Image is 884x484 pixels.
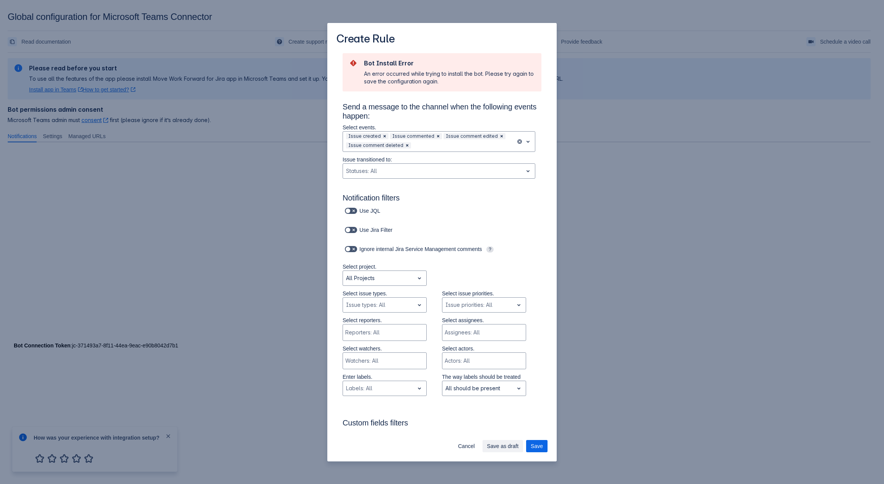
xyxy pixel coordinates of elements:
button: Save [526,440,548,452]
p: Select issue priorities. [442,290,526,297]
div: An error occurred while trying to install the bot. Please try again to save the configuration again. [364,70,535,85]
span: ? [486,246,494,253]
div: Issue commented [390,133,434,139]
span: open [514,300,523,310]
h3: Notification filters [343,193,541,205]
p: Select watchers. [343,345,427,352]
span: Save [531,440,543,452]
div: Issue created [346,133,381,139]
span: open [514,384,523,393]
p: Select reporters. [343,316,427,324]
span: error [349,59,358,68]
span: open [415,300,424,310]
div: Scrollable content [327,52,557,435]
span: Clear [499,133,505,139]
p: Select assignees. [442,316,526,324]
div: Remove Issue commented [434,133,442,139]
p: Select events. [343,124,535,131]
span: open [523,137,533,146]
p: The way labels should be treated [442,373,526,381]
span: open [415,384,424,393]
span: open [523,166,533,176]
p: Select actors. [442,345,526,352]
p: Enter labels. [343,373,427,381]
h3: Create Rule [336,32,395,47]
span: Clear [404,142,410,148]
span: Clear [435,133,441,139]
h3: Send a message to the channel when the following events happen: [343,102,541,124]
div: Remove Issue comment edited [498,133,505,139]
p: Select project. [343,263,427,271]
p: Issue transitioned to: [343,156,535,163]
button: Cancel [453,440,479,452]
div: Use JQL [343,205,393,216]
span: open [415,274,424,283]
div: Issue comment deleted [346,142,403,148]
h2: Bot Install Error [364,59,535,67]
div: Use Jira Filter [343,225,403,235]
button: Save as draft [483,440,523,452]
div: Remove Issue created [381,133,388,139]
div: Remove Issue comment deleted [403,142,411,148]
span: Clear [382,133,388,139]
div: Ignore internal Jira Service Management comments [343,244,526,254]
p: Select issue types. [343,290,427,297]
button: clear [517,139,522,145]
div: Issue comment edited [444,133,498,139]
h3: Custom fields filters [343,418,541,430]
span: Save as draft [487,440,519,452]
span: Cancel [458,440,475,452]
